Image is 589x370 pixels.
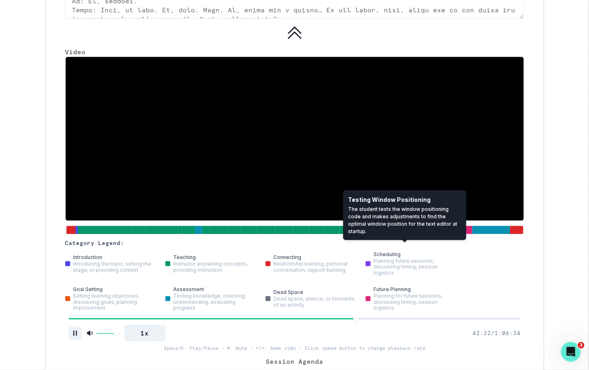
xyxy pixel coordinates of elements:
[174,254,196,261] p: teaching
[73,261,156,273] p: Introducing the topic, setting the stage, or providing context
[374,294,456,311] p: Planning for future sessions, discussing timing, session logistics
[73,294,156,311] p: Setting learning objectives, discussing goals, planning improvement
[73,286,103,294] p: goal setting
[174,261,256,273] p: Instructor explaining concepts, providing instruction
[374,286,411,294] p: future planning
[85,328,95,338] button: Mute
[174,286,204,294] p: assessment
[473,329,521,338] p: 42:22 / 1:06:34
[274,296,356,308] p: Dead space, silence, or moments of no activity
[274,261,356,273] p: Relationship building, personal conversation, rapport building
[374,251,401,259] p: scheduling
[353,316,359,322] div: video-progress
[266,357,323,367] p: Session Agenda
[73,254,103,261] p: introduction
[65,239,124,248] p: Category Legend:
[561,342,581,362] iframe: Intercom live chat
[174,294,256,311] p: Testing knowledge, checking understanding, evaluating progress
[65,47,524,57] p: Video
[114,332,118,336] div: volume
[374,259,456,276] p: Planning future sessions, discussing timing, session logistics
[124,325,165,342] button: Playback speed
[274,254,302,261] p: connecting
[578,342,584,349] span: 3
[69,327,82,340] button: Pause
[274,289,304,296] p: dead space
[164,345,425,352] p: Space/K: Play/Pause • M: Mute • ←/→: Seek ±10s • Click speed button to change playback rate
